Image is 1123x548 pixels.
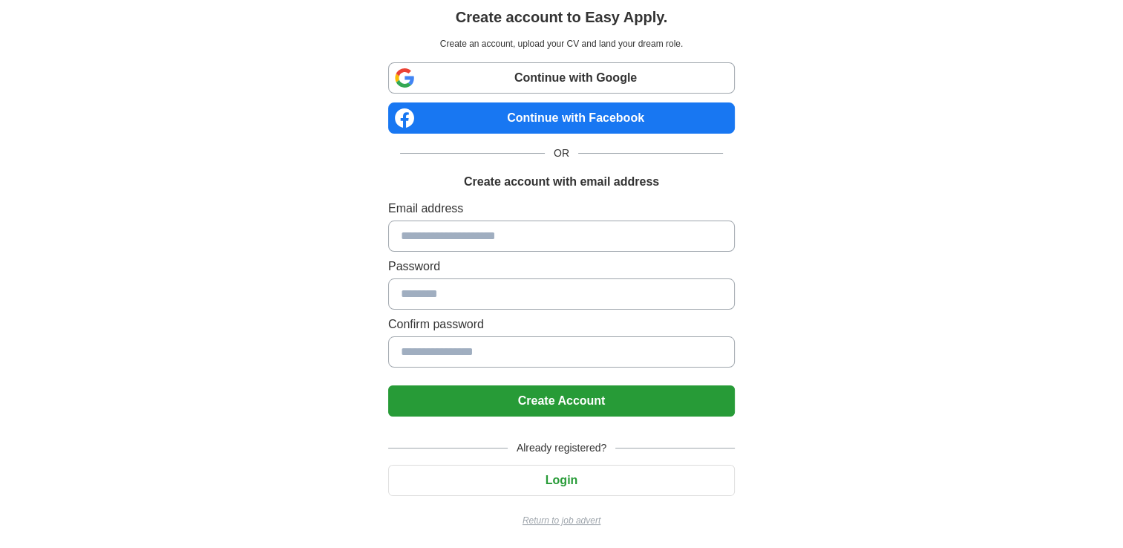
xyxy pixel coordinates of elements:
[391,37,732,50] p: Create an account, upload your CV and land your dream role.
[388,474,735,486] a: Login
[545,146,578,161] span: OR
[388,385,735,417] button: Create Account
[388,62,735,94] a: Continue with Google
[388,316,735,333] label: Confirm password
[388,200,735,218] label: Email address
[464,173,659,191] h1: Create account with email address
[508,440,615,456] span: Already registered?
[388,102,735,134] a: Continue with Facebook
[388,258,735,275] label: Password
[456,6,668,28] h1: Create account to Easy Apply.
[388,465,735,496] button: Login
[388,514,735,527] a: Return to job advert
